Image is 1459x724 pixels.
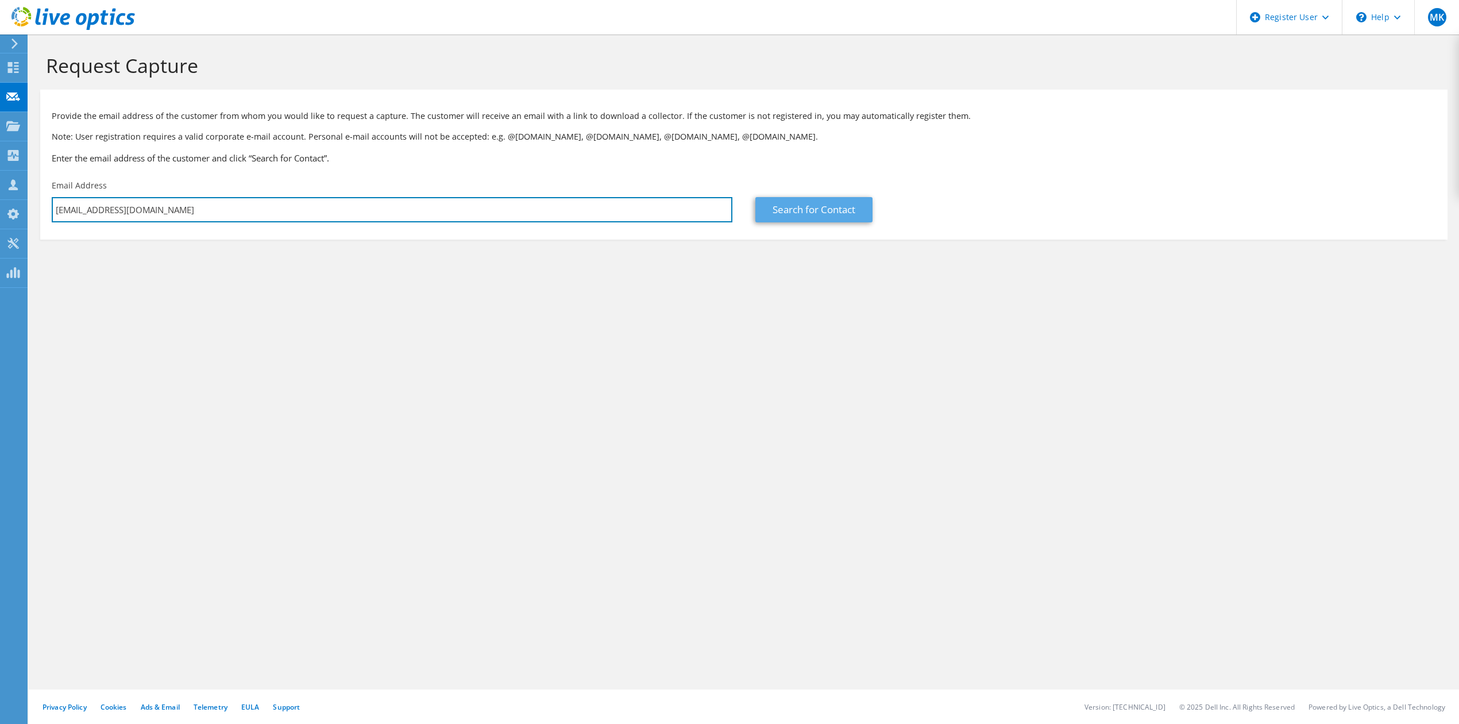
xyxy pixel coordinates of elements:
[52,180,107,191] label: Email Address
[194,702,227,712] a: Telemetry
[52,110,1436,122] p: Provide the email address of the customer from whom you would like to request a capture. The cust...
[241,702,259,712] a: EULA
[52,152,1436,164] h3: Enter the email address of the customer and click “Search for Contact”.
[1309,702,1445,712] li: Powered by Live Optics, a Dell Technology
[1179,702,1295,712] li: © 2025 Dell Inc. All Rights Reserved
[52,130,1436,143] p: Note: User registration requires a valid corporate e-mail account. Personal e-mail accounts will ...
[273,702,300,712] a: Support
[1356,12,1367,22] svg: \n
[43,702,87,712] a: Privacy Policy
[755,197,873,222] a: Search for Contact
[1084,702,1165,712] li: Version: [TECHNICAL_ID]
[101,702,127,712] a: Cookies
[141,702,180,712] a: Ads & Email
[1428,8,1446,26] span: MK
[46,53,1436,78] h1: Request Capture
